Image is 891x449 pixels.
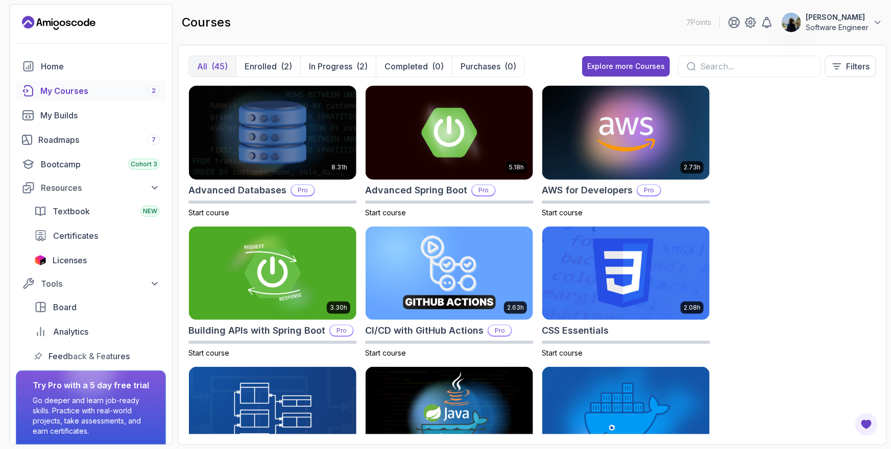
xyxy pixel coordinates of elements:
[53,301,77,313] span: Board
[806,22,869,33] p: Software Engineer
[152,87,156,95] span: 2
[684,163,701,171] p: 2.73h
[49,350,130,362] span: Feedback & Features
[53,326,88,338] span: Analytics
[365,183,467,197] h2: Advanced Spring Boot
[22,15,95,31] a: Landing page
[131,160,157,168] span: Cohort 3
[41,158,160,170] div: Bootcamp
[331,163,347,171] p: 8.31h
[781,12,883,33] button: user profile image[PERSON_NAME]Software Engineer
[16,275,166,293] button: Tools
[188,323,325,338] h2: Building APIs with Spring Boot
[472,185,495,195] p: Pro
[489,326,511,336] p: Pro
[189,86,356,180] img: Advanced Databases card
[542,323,609,338] h2: CSS Essentials
[16,130,166,150] a: roadmaps
[806,12,869,22] p: [PERSON_NAME]
[281,60,292,72] div: (2)
[846,60,870,72] p: Filters
[16,81,166,101] a: courses
[40,109,160,121] div: My Builds
[28,321,166,342] a: analytics
[53,254,87,266] span: Licenses
[330,326,353,336] p: Pro
[542,227,710,320] img: CSS Essentials card
[309,60,352,72] p: In Progress
[245,60,277,72] p: Enrolled
[638,185,660,195] p: Pro
[16,56,166,77] a: home
[366,227,533,320] img: CI/CD with GitHub Actions card
[152,136,156,144] span: 7
[188,348,229,357] span: Start course
[376,56,452,77] button: Completed(0)
[40,85,160,97] div: My Courses
[28,346,166,366] a: feedback
[41,60,160,72] div: Home
[189,227,356,320] img: Building APIs with Spring Boot card
[384,60,428,72] p: Completed
[432,60,444,72] div: (0)
[504,60,516,72] div: (0)
[28,250,166,270] a: licenses
[16,179,166,197] button: Resources
[582,56,670,77] button: Explore more Courses
[686,17,711,28] p: 7 Points
[366,86,533,180] img: Advanced Spring Boot card
[38,134,160,146] div: Roadmaps
[236,56,300,77] button: Enrolled(2)
[188,183,286,197] h2: Advanced Databases
[16,105,166,126] a: builds
[189,56,236,77] button: All(45)
[356,60,368,72] div: (2)
[782,13,801,32] img: user profile image
[28,297,166,317] a: board
[587,61,665,71] div: Explore more Courses
[365,323,484,338] h2: CI/CD with GitHub Actions
[28,226,166,246] a: certificates
[825,56,876,77] button: Filters
[461,60,500,72] p: Purchases
[211,60,228,72] div: (45)
[41,278,160,290] div: Tools
[182,14,231,31] h2: courses
[300,56,376,77] button: In Progress(2)
[507,304,524,312] p: 2.63h
[188,208,229,217] span: Start course
[542,208,583,217] span: Start course
[542,348,583,357] span: Start course
[365,348,406,357] span: Start course
[854,412,879,437] button: Open Feedback Button
[292,185,314,195] p: Pro
[143,207,157,215] span: NEW
[16,154,166,174] a: bootcamp
[542,86,710,180] img: AWS for Developers card
[53,230,98,242] span: Certificates
[509,163,524,171] p: 5.18h
[330,304,347,312] p: 3.30h
[684,304,701,312] p: 2.08h
[197,60,207,72] p: All
[33,395,149,436] p: Go deeper and learn job-ready skills. Practice with real-world projects, take assessments, and ea...
[365,208,406,217] span: Start course
[41,182,160,194] div: Resources
[28,201,166,221] a: textbook
[452,56,524,77] button: Purchases(0)
[542,183,633,197] h2: AWS for Developers
[34,255,46,265] img: jetbrains icon
[700,60,812,72] input: Search...
[53,205,90,217] span: Textbook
